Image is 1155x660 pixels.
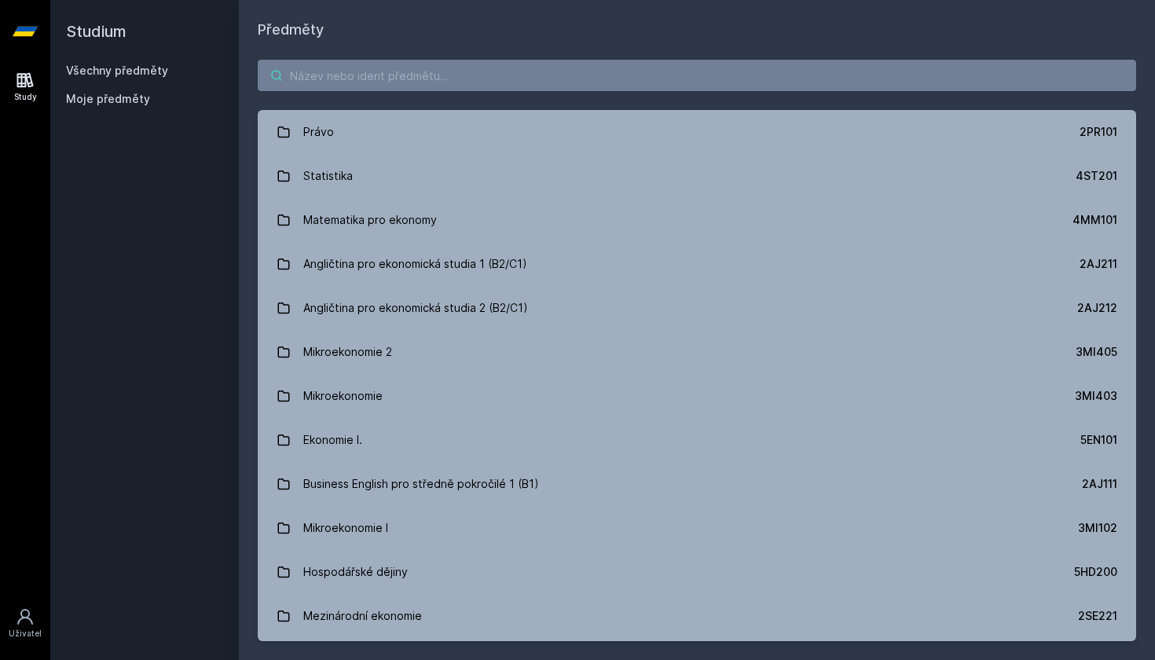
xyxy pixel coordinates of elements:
a: Mezinárodní ekonomie 2SE221 [258,594,1136,638]
div: Study [14,91,37,103]
div: Business English pro středně pokročilé 1 (B1) [303,468,539,500]
h1: Předměty [258,19,1136,41]
div: 2PR101 [1080,124,1117,140]
div: Mikroekonomie 2 [303,336,392,368]
div: Statistika [303,160,353,192]
div: Angličtina pro ekonomická studia 2 (B2/C1) [303,292,528,324]
input: Název nebo ident předmětu… [258,60,1136,91]
a: Hospodářské dějiny 5HD200 [258,550,1136,594]
div: 3MI405 [1076,344,1117,360]
div: 5HD200 [1074,564,1117,580]
a: Mikroekonomie 2 3MI405 [258,330,1136,374]
div: Hospodářské dějiny [303,556,408,588]
div: Uživatel [9,628,42,640]
div: 3MI403 [1075,388,1117,404]
div: 4MM101 [1072,212,1117,228]
a: Mikroekonomie 3MI403 [258,374,1136,418]
div: 3MI102 [1078,520,1117,536]
a: Study [3,63,47,111]
a: Všechny předměty [66,64,168,77]
a: Angličtina pro ekonomická studia 2 (B2/C1) 2AJ212 [258,286,1136,330]
a: Mikroekonomie I 3MI102 [258,506,1136,550]
div: 2AJ111 [1082,476,1117,492]
span: Moje předměty [66,91,150,107]
div: 2AJ212 [1077,300,1117,316]
div: 5EN101 [1080,432,1117,448]
div: Mikroekonomie I [303,512,388,544]
div: Matematika pro ekonomy [303,204,437,236]
div: 2SE221 [1078,608,1117,624]
a: Právo 2PR101 [258,110,1136,154]
div: 4ST201 [1076,168,1117,184]
a: Uživatel [3,599,47,647]
div: Mikroekonomie [303,380,383,412]
div: Právo [303,116,334,148]
div: Mezinárodní ekonomie [303,600,422,632]
a: Ekonomie I. 5EN101 [258,418,1136,462]
a: Business English pro středně pokročilé 1 (B1) 2AJ111 [258,462,1136,506]
div: Angličtina pro ekonomická studia 1 (B2/C1) [303,248,527,280]
a: Statistika 4ST201 [258,154,1136,198]
a: Matematika pro ekonomy 4MM101 [258,198,1136,242]
a: Angličtina pro ekonomická studia 1 (B2/C1) 2AJ211 [258,242,1136,286]
div: Ekonomie I. [303,424,362,456]
div: 2AJ211 [1080,256,1117,272]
